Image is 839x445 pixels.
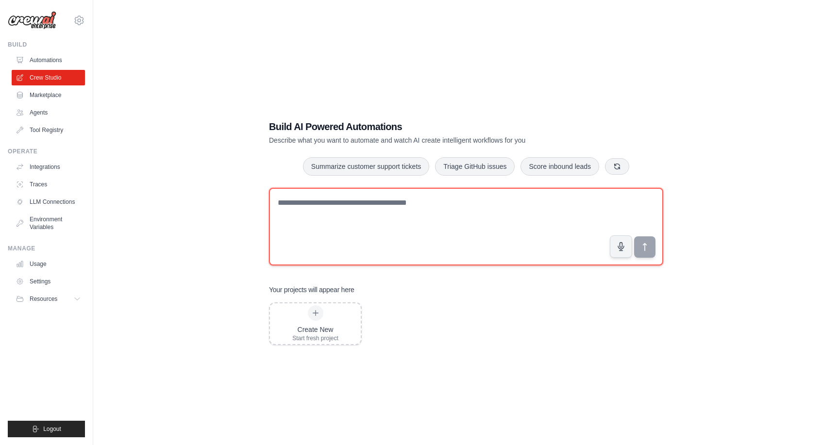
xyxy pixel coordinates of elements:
a: Automations [12,52,85,68]
div: Build [8,41,85,49]
div: Create New [292,325,338,334]
button: Click to speak your automation idea [610,235,632,258]
a: Settings [12,274,85,289]
button: Triage GitHub issues [435,157,515,176]
span: Logout [43,425,61,433]
span: Resources [30,295,57,303]
h1: Build AI Powered Automations [269,120,595,133]
h3: Your projects will appear here [269,285,354,295]
a: Traces [12,177,85,192]
a: Agents [12,105,85,120]
button: Get new suggestions [605,158,629,175]
a: Integrations [12,159,85,175]
div: Operate [8,148,85,155]
a: Usage [12,256,85,272]
p: Describe what you want to automate and watch AI create intelligent workflows for you [269,135,595,145]
a: Tool Registry [12,122,85,138]
button: Logout [8,421,85,437]
a: Environment Variables [12,212,85,235]
img: Logo [8,11,56,30]
iframe: Chat Widget [790,398,839,445]
button: Score inbound leads [520,157,599,176]
a: Marketplace [12,87,85,103]
div: Start fresh project [292,334,338,342]
button: Summarize customer support tickets [303,157,429,176]
button: Resources [12,291,85,307]
a: LLM Connections [12,194,85,210]
div: Manage [8,245,85,252]
a: Crew Studio [12,70,85,85]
